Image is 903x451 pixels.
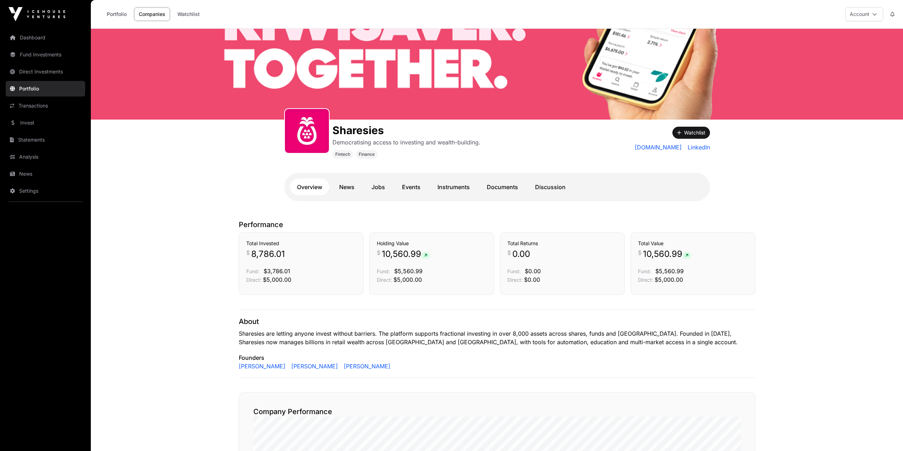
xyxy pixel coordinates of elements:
[288,112,326,150] img: sharesies_logo.jpeg
[239,329,755,346] p: Sharesies are letting anyone invest without barriers. The platform supports fractional investing ...
[264,268,290,275] span: $3,786.01
[239,362,286,370] a: [PERSON_NAME]
[638,268,651,274] span: Fund:
[393,276,422,283] span: $5,000.00
[377,277,392,283] span: Direct:
[332,138,480,147] p: Democratising access to investing and wealth-building.
[134,7,170,21] a: Companies
[377,268,390,274] span: Fund:
[638,240,748,247] h3: Total Value
[239,220,755,230] p: Performance
[6,30,85,45] a: Dashboard
[672,127,710,139] button: Watchlist
[655,276,683,283] span: $5,000.00
[524,276,540,283] span: $0.00
[246,277,261,283] span: Direct:
[6,183,85,199] a: Settings
[6,115,85,131] a: Invest
[638,277,653,283] span: Direct:
[512,248,530,260] span: 0.00
[253,407,741,417] h2: Company Performance
[6,81,85,97] a: Portfolio
[6,166,85,182] a: News
[507,277,523,283] span: Direct:
[6,98,85,114] a: Transactions
[507,268,521,274] span: Fund:
[364,178,392,196] a: Jobs
[6,149,85,165] a: Analysis
[394,268,423,275] span: $5,560.99
[377,240,487,247] h3: Holding Value
[430,178,477,196] a: Instruments
[332,124,480,137] h1: Sharesies
[638,248,642,257] span: $
[239,317,755,326] p: About
[528,178,573,196] a: Discussion
[685,143,710,152] a: LinkedIn
[263,276,291,283] span: $5,000.00
[635,143,682,152] a: [DOMAIN_NAME]
[246,268,259,274] span: Fund:
[341,362,390,370] a: [PERSON_NAME]
[335,152,350,157] span: Fintech
[6,47,85,62] a: Fund Investments
[246,248,250,257] span: $
[377,248,380,257] span: $
[332,178,362,196] a: News
[507,248,511,257] span: $
[290,178,329,196] a: Overview
[251,248,285,260] span: 8,786.01
[290,178,704,196] nav: Tabs
[239,353,755,362] p: Founders
[395,178,428,196] a: Events
[91,29,903,120] img: Sharesies
[480,178,525,196] a: Documents
[9,7,65,21] img: Icehouse Ventures Logo
[6,64,85,79] a: Direct Investments
[845,7,883,21] button: Account
[507,240,617,247] h3: Total Returns
[655,268,684,275] span: $5,560.99
[643,248,691,260] span: 10,560.99
[6,132,85,148] a: Statements
[102,7,131,21] a: Portfolio
[288,362,338,370] a: [PERSON_NAME]
[173,7,204,21] a: Watchlist
[382,248,430,260] span: 10,560.99
[525,268,541,275] span: $0.00
[359,152,375,157] span: Finance
[246,240,356,247] h3: Total Invested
